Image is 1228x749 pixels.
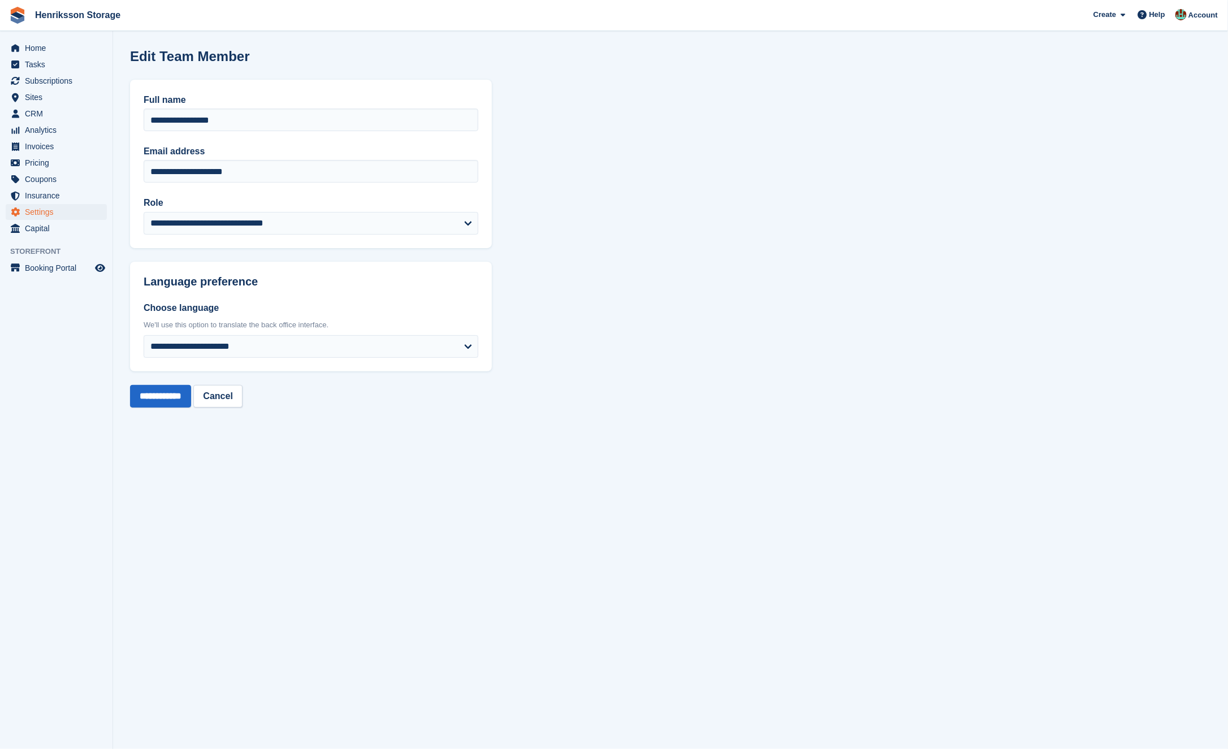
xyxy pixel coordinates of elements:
span: Booking Portal [25,260,93,276]
span: Analytics [25,122,93,138]
a: menu [6,73,107,89]
span: Help [1149,9,1165,20]
span: Create [1093,9,1116,20]
a: menu [6,220,107,236]
span: Insurance [25,188,93,204]
h1: Edit Team Member [130,49,250,64]
span: Storefront [10,246,113,257]
a: menu [6,155,107,171]
label: Email address [144,145,478,158]
label: Role [144,196,478,210]
a: menu [6,171,107,187]
label: Full name [144,93,478,107]
a: menu [6,138,107,154]
span: Account [1188,10,1218,21]
span: Tasks [25,57,93,72]
span: Invoices [25,138,93,154]
img: Isak Martinelle [1175,9,1187,20]
span: Coupons [25,171,93,187]
span: Pricing [25,155,93,171]
h2: Language preference [144,275,478,288]
span: Settings [25,204,93,220]
a: menu [6,40,107,56]
img: stora-icon-8386f47178a22dfd0bd8f6a31ec36ba5ce8667c1dd55bd0f319d3a0aa187defe.svg [9,7,26,24]
a: menu [6,188,107,204]
a: Preview store [93,261,107,275]
span: Capital [25,220,93,236]
label: Choose language [144,301,478,315]
a: menu [6,204,107,220]
a: menu [6,106,107,122]
a: menu [6,122,107,138]
span: Subscriptions [25,73,93,89]
a: menu [6,89,107,105]
span: Home [25,40,93,56]
a: menu [6,57,107,72]
a: menu [6,260,107,276]
a: Cancel [193,385,242,408]
span: CRM [25,106,93,122]
a: Henriksson Storage [31,6,125,24]
span: Sites [25,89,93,105]
div: We'll use this option to translate the back office interface. [144,319,478,331]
